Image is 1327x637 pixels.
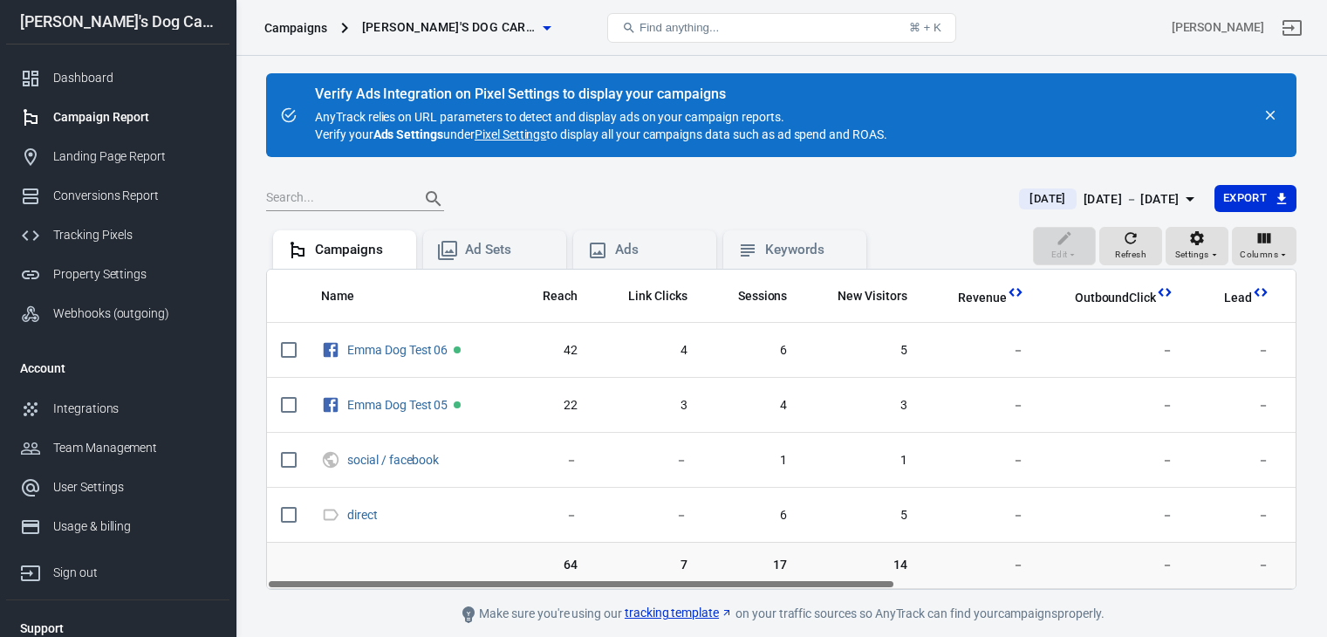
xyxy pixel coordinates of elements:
span: － [520,452,578,469]
span: － [605,507,687,524]
span: The number of clicks on links within the ad that led to advertiser-specified destinations [605,285,687,306]
a: Dashboard [6,58,229,98]
span: OutboundClick [1052,290,1156,307]
div: Sign out [53,564,215,582]
span: Name [321,288,354,305]
span: The number of people who saw your ads at least once. Reach is different from impressions, which m... [543,285,578,306]
span: 7 [605,557,687,574]
div: Campaigns [315,241,402,259]
span: － [1201,342,1269,360]
a: Tracking Pixels [6,216,229,255]
span: Emma Dog Test 06 [347,344,450,356]
a: Sign out [6,546,229,592]
span: 4 [605,342,687,360]
svg: UTM & Web Traffic [321,449,340,470]
a: Emma Dog Test 06 [347,343,448,357]
div: Ads [615,241,702,259]
button: [DATE][DATE] － [DATE] [1005,185,1214,214]
span: － [1201,397,1269,414]
span: － [935,452,1024,469]
svg: This column is calculated from AnyTrack real-time data [1252,284,1269,301]
input: Search... [266,188,406,210]
a: Usage & billing [6,507,229,546]
svg: Facebook Ads [321,394,340,415]
a: social / facebook [347,453,439,467]
span: 6 [715,507,788,524]
span: － [1201,452,1269,469]
span: The number of people who saw your ads at least once. Reach is different from impressions, which m... [520,285,578,306]
span: Settings [1175,247,1209,263]
span: New Visitors [815,288,907,305]
div: Team Management [53,439,215,457]
button: Search [413,178,455,220]
button: Refresh [1099,227,1162,265]
button: Find anything...⌘ + K [607,13,956,43]
div: Tracking Pixels [53,226,215,244]
button: Export [1214,185,1296,212]
span: － [1052,507,1173,524]
span: social / facebook [347,454,441,466]
span: 3 [605,397,687,414]
a: Sign out [1271,7,1313,49]
div: Usage & billing [53,517,215,536]
span: 5 [815,507,907,524]
strong: Ads Settings [373,127,444,141]
div: User Settings [53,478,215,497]
span: Total revenue calculated by AnyTrack. [958,287,1007,308]
div: Dashboard [53,69,215,87]
a: Team Management [6,428,229,468]
button: close [1258,103,1283,127]
svg: This column is calculated from AnyTrack real-time data [1156,284,1173,301]
span: Sessions [715,288,788,305]
div: Make sure you're using our on your traffic sources so AnyTrack can find your campaigns properly. [389,604,1174,625]
span: 4 [715,397,788,414]
span: Refresh [1115,247,1146,263]
div: Integrations [53,400,215,418]
svg: This column is calculated from AnyTrack real-time data [1007,284,1024,301]
svg: Facebook Ads [321,339,340,360]
div: [PERSON_NAME]'s Dog Care Shop [6,14,229,30]
span: 64 [520,557,578,574]
div: Keywords [765,241,852,259]
span: Link Clicks [628,288,687,305]
span: 1 [815,452,907,469]
a: Landing Page Report [6,137,229,176]
div: Property Settings [53,265,215,284]
a: Emma Dog Test 05 [347,398,448,412]
span: 42 [520,342,578,360]
a: User Settings [6,468,229,507]
div: Account id: w1td9fp5 [1172,18,1264,37]
span: Active [454,401,461,408]
span: direct [347,509,380,521]
span: 17 [715,557,788,574]
span: － [605,452,687,469]
button: Settings [1166,227,1228,265]
span: 22 [520,397,578,414]
span: Columns [1240,247,1278,263]
a: Property Settings [6,255,229,294]
span: － [935,507,1024,524]
span: － [1052,342,1173,360]
span: Sessions [738,288,788,305]
span: 14 [815,557,907,574]
div: Webhooks (outgoing) [53,305,215,323]
span: 5 [815,342,907,360]
div: scrollable content [267,270,1296,589]
div: Conversions Report [53,187,215,205]
span: OutboundClick [1075,290,1156,307]
span: Lead [1224,290,1252,307]
button: Columns [1232,227,1296,265]
span: － [1052,557,1173,574]
span: Lead [1201,290,1252,307]
span: Emma's Dog Care Shop [362,17,537,38]
div: Verify Ads Integration on Pixel Settings to display your campaigns [315,86,887,103]
div: Ad Sets [465,241,552,259]
span: Total revenue calculated by AnyTrack. [935,287,1007,308]
span: － [1201,557,1269,574]
span: － [1052,452,1173,469]
span: 6 [715,342,788,360]
iframe: Intercom live chat [1268,551,1310,593]
a: Integrations [6,389,229,428]
span: － [935,342,1024,360]
a: tracking template [625,604,733,622]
